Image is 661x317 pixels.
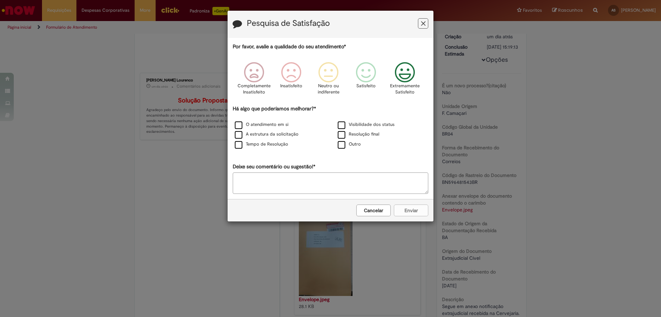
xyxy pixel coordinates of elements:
p: Extremamente Satisfeito [390,83,420,96]
p: Completamente Insatisfeito [238,83,271,96]
div: Insatisfeito [274,57,309,104]
button: Cancelar [356,205,391,216]
div: Satisfeito [348,57,383,104]
p: Insatisfeito [280,83,302,89]
div: Extremamente Satisfeito [386,57,425,104]
p: Satisfeito [356,83,376,89]
div: Neutro ou indiferente [311,57,346,104]
p: Neutro ou indiferente [316,83,341,96]
label: Por favor, avalie a qualidade do seu atendimento* [233,43,346,50]
label: Resolução final [338,131,379,138]
label: A estrutura da solicitação [235,131,298,138]
label: O atendimento em si [235,121,288,128]
div: Completamente Insatisfeito [237,57,272,104]
label: Visibilidade dos status [338,121,395,128]
label: Outro [338,141,361,148]
label: Pesquisa de Satisfação [247,19,330,28]
label: Tempo de Resolução [235,141,288,148]
div: Há algo que poderíamos melhorar?* [233,105,428,150]
label: Deixe seu comentário ou sugestão!* [233,163,315,170]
